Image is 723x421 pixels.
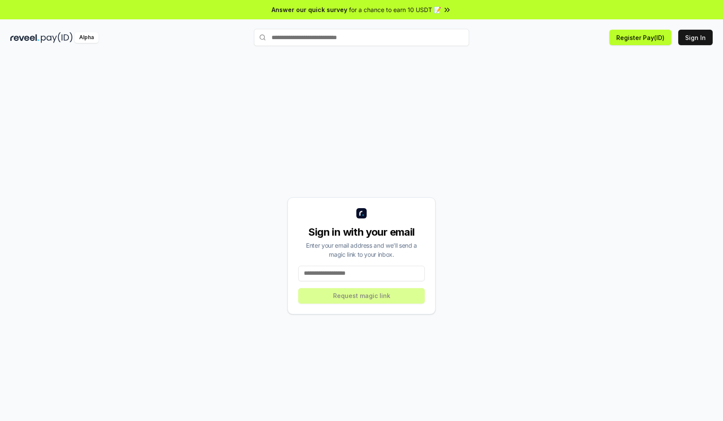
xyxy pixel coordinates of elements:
button: Sign In [678,30,713,45]
img: reveel_dark [10,32,39,43]
div: Alpha [74,32,99,43]
div: Enter your email address and we’ll send a magic link to your inbox. [298,241,425,259]
img: pay_id [41,32,73,43]
span: for a chance to earn 10 USDT 📝 [349,5,441,14]
span: Answer our quick survey [272,5,347,14]
div: Sign in with your email [298,225,425,239]
button: Register Pay(ID) [609,30,671,45]
img: logo_small [356,208,367,218]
